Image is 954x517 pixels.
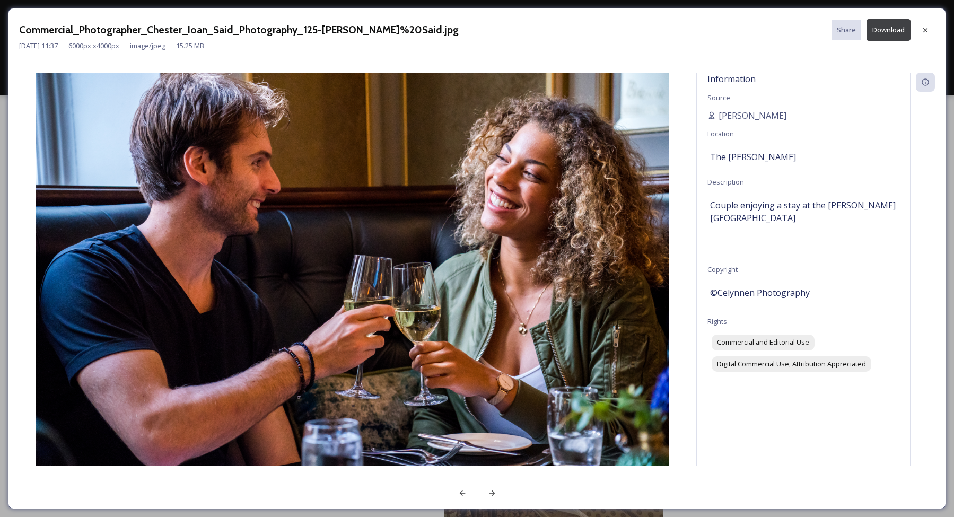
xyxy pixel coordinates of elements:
[832,20,861,40] button: Share
[707,73,756,85] span: Information
[19,22,459,38] h3: Commercial_Photographer_Chester_Ioan_Said_Photography_125-[PERSON_NAME]%20Said.jpg
[707,129,734,138] span: Location
[130,41,165,51] span: image/jpeg
[717,359,866,369] span: Digital Commercial Use, Attribution Appreciated
[707,177,744,187] span: Description
[707,93,730,102] span: Source
[19,73,686,494] img: Commercial_Photographer_Chester_Ioan_Said_Photography_125-Ioan%2520Said.jpg
[710,151,796,163] span: The [PERSON_NAME]
[719,109,786,122] span: [PERSON_NAME]
[710,286,810,299] span: ©Celynnen Photography
[176,41,204,51] span: 15.25 MB
[710,199,897,224] span: Couple enjoying a stay at the [PERSON_NAME][GEOGRAPHIC_DATA]
[707,265,738,274] span: Copyright
[68,41,119,51] span: 6000 px x 4000 px
[707,317,727,326] span: Rights
[867,19,911,41] button: Download
[717,337,809,347] span: Commercial and Editorial Use
[19,41,58,51] span: [DATE] 11:37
